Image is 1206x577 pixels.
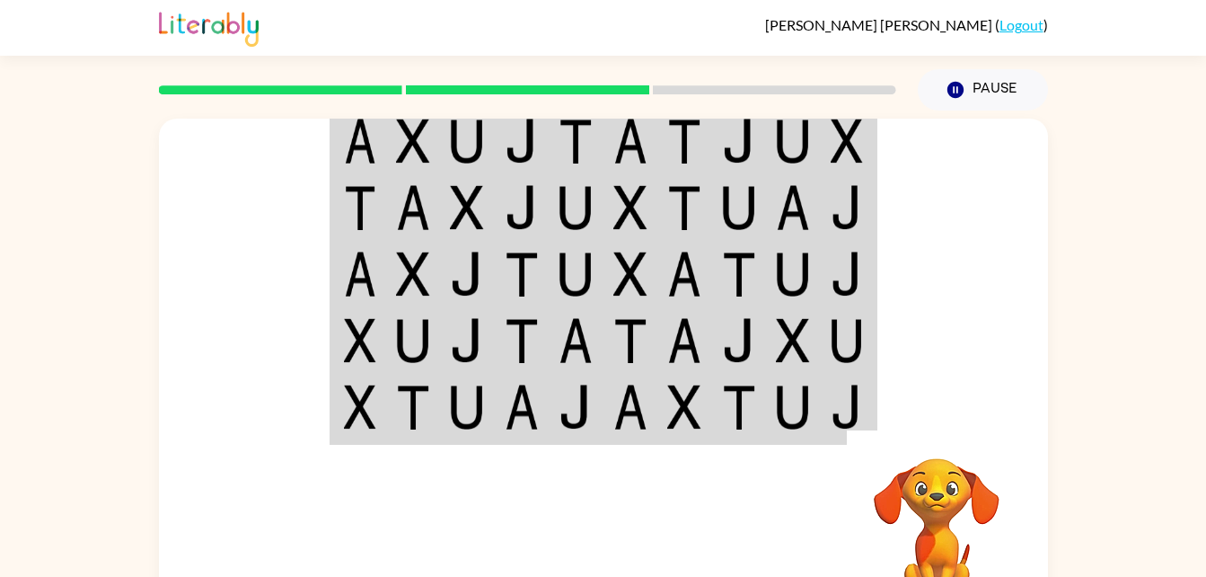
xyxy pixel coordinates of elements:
[344,252,376,297] img: a
[450,119,484,164] img: u
[505,185,539,230] img: j
[344,385,376,430] img: x
[450,318,484,363] img: j
[765,16,1048,33] div: ( )
[918,69,1048,111] button: Pause
[776,185,810,230] img: a
[613,252,647,297] img: x
[667,252,701,297] img: a
[667,185,701,230] img: t
[722,385,756,430] img: t
[396,318,430,363] img: u
[667,318,701,363] img: a
[159,7,259,47] img: Literably
[396,119,430,164] img: x
[344,119,376,164] img: a
[396,385,430,430] img: t
[505,119,539,164] img: j
[765,16,995,33] span: [PERSON_NAME] [PERSON_NAME]
[559,185,593,230] img: u
[505,252,539,297] img: t
[344,185,376,230] img: t
[344,318,376,363] img: x
[559,119,593,164] img: t
[831,385,863,430] img: j
[450,385,484,430] img: u
[613,119,647,164] img: a
[450,185,484,230] img: x
[831,185,863,230] img: j
[776,318,810,363] img: x
[831,119,863,164] img: x
[999,16,1043,33] a: Logout
[831,252,863,297] img: j
[396,185,430,230] img: a
[559,252,593,297] img: u
[831,318,863,363] img: u
[722,252,756,297] img: t
[776,119,810,164] img: u
[613,318,647,363] img: t
[667,119,701,164] img: t
[776,385,810,430] img: u
[776,252,810,297] img: u
[667,385,701,430] img: x
[613,385,647,430] img: a
[505,385,539,430] img: a
[559,385,593,430] img: j
[505,318,539,363] img: t
[722,119,756,164] img: j
[722,318,756,363] img: j
[722,185,756,230] img: u
[559,318,593,363] img: a
[396,252,430,297] img: x
[613,185,647,230] img: x
[450,252,484,297] img: j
